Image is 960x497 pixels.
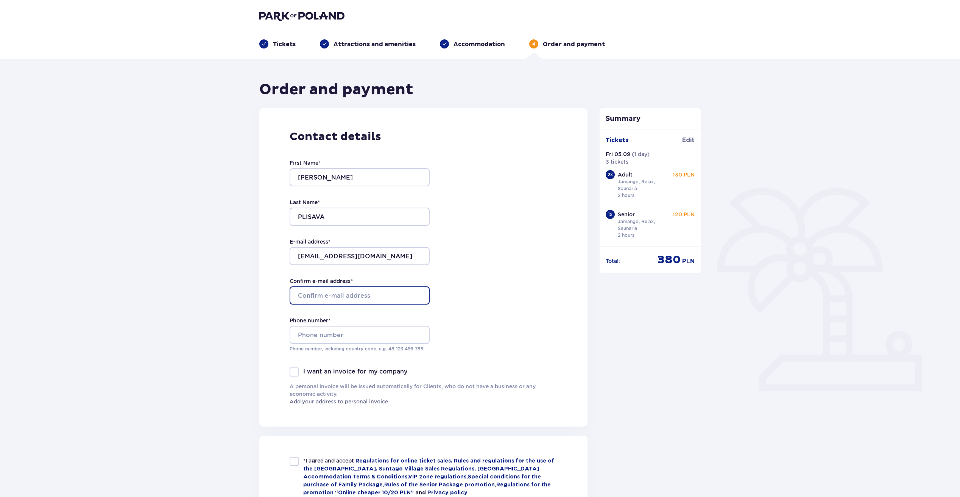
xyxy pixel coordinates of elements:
[290,277,353,285] label: Confirm e-mail address *
[290,398,388,405] a: Add your address to personal invoice
[290,238,330,245] label: E-mail address *
[290,317,330,324] label: Phone number *
[618,218,670,232] p: Jamango, Relax, Saunaria
[384,482,495,488] a: Rules of the Senior Package promotion
[532,41,535,47] p: 4
[290,286,430,305] input: Confirm e-mail address
[618,178,670,192] p: Jamango, Relax, Saunaria
[606,136,628,144] p: Tickets
[618,232,634,239] p: 2 hours
[334,40,416,48] p: Attractions and amenities
[290,168,430,186] input: First Name
[259,11,344,21] img: Park of Poland logo
[290,345,430,352] p: Phone number, including country code, e.g. 48 ​123 ​456 ​789
[658,253,681,267] p: 380
[355,458,454,464] a: Regulations for online ticket sales,
[682,257,695,266] p: PLN
[606,210,615,219] div: 1 x
[290,326,430,344] input: Phone number
[618,192,634,199] p: 2 hours
[673,211,695,218] p: 120 PLN
[682,136,695,144] a: Edit
[290,159,321,167] label: First Name *
[379,466,477,472] a: Suntago Village Sales Regulations,
[290,198,320,206] label: Last Name *
[606,150,630,158] p: Fri 05.09
[303,367,407,376] p: I want an invoice for my company
[303,458,355,464] span: *I agree and accept
[454,40,505,48] p: Accommodation
[290,247,430,265] input: E-mail address
[408,474,466,480] a: VIP zone regulations
[290,208,430,226] input: Last Name
[618,171,633,178] p: Adult
[259,80,413,99] h1: Order and payment
[415,490,427,495] span: and
[673,171,695,178] p: 130 PLN
[543,40,605,48] p: Order and payment
[273,40,296,48] p: Tickets
[606,170,615,179] div: 2 x
[290,383,557,405] p: A personal invoice will be issued automatically for Clients, who do not have a business or any ec...
[303,457,557,497] p: , , ,
[427,490,468,495] a: Privacy policy
[600,114,701,123] p: Summary
[618,211,635,218] p: Senior
[290,130,557,144] p: Contact details
[606,158,628,166] p: 3 tickets
[606,257,620,265] p: Total :
[632,150,650,158] p: ( 1 day )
